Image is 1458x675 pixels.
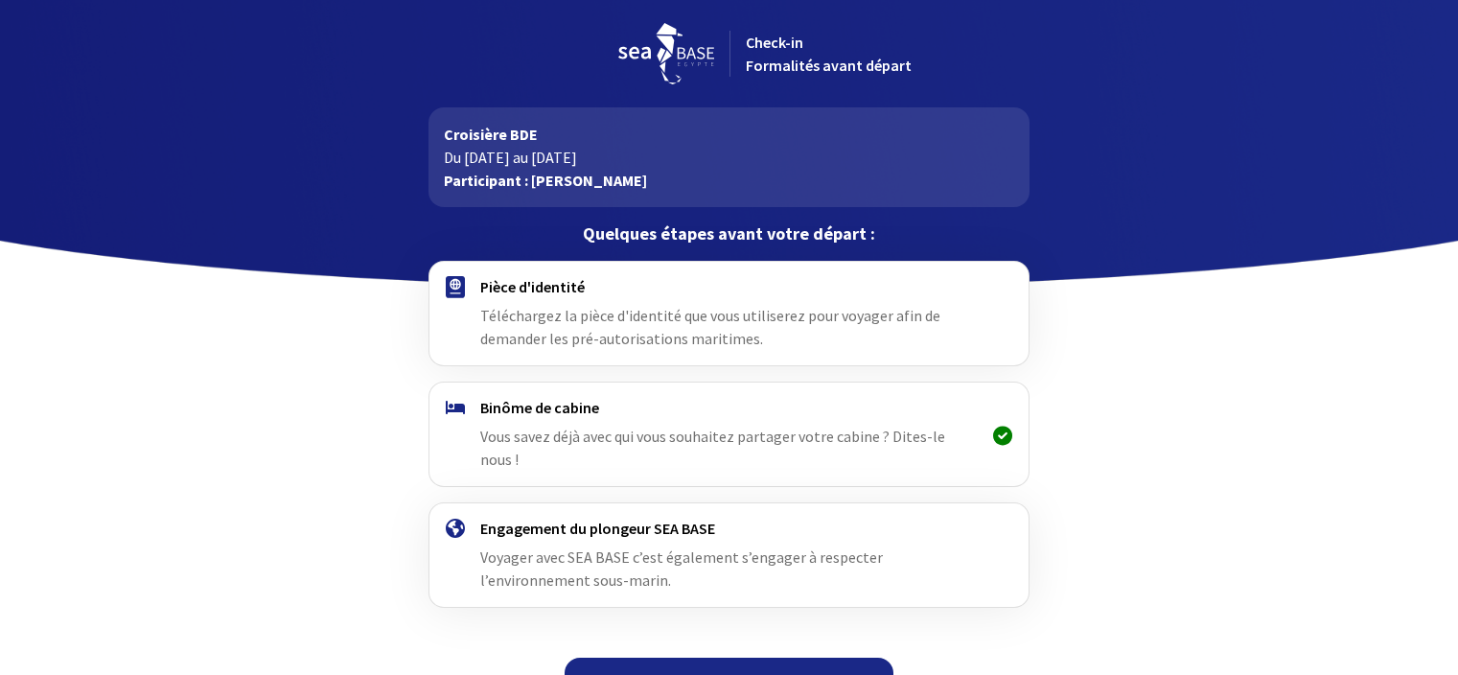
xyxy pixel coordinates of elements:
[444,123,1014,146] p: Croisière BDE
[446,276,465,298] img: passport.svg
[618,23,714,84] img: logo_seabase.svg
[446,401,465,414] img: binome.svg
[444,146,1014,169] p: Du [DATE] au [DATE]
[480,306,940,348] span: Téléchargez la pièce d'identité que vous utiliserez pour voyager afin de demander les pré-autoris...
[444,169,1014,192] p: Participant : [PERSON_NAME]
[480,427,945,469] span: Vous savez déjà avec qui vous souhaitez partager votre cabine ? Dites-le nous !
[746,33,912,75] span: Check-in Formalités avant départ
[446,519,465,538] img: engagement.svg
[480,398,978,417] h4: Binôme de cabine
[428,222,1030,245] p: Quelques étapes avant votre départ :
[480,519,978,538] h4: Engagement du plongeur SEA BASE
[480,277,978,296] h4: Pièce d'identité
[480,547,883,590] span: Voyager avec SEA BASE c’est également s’engager à respecter l’environnement sous-marin.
